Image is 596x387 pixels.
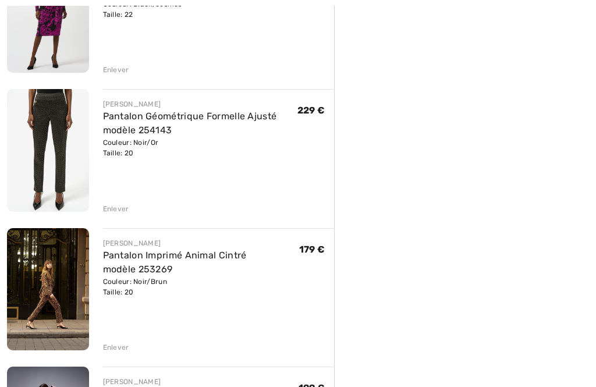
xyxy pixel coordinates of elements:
div: [PERSON_NAME] [103,238,299,248]
img: Pantalon Géométrique Formelle Ajusté modèle 254143 [7,89,89,211]
div: Enlever [103,65,129,75]
img: Pantalon Imprimé Animal Cintré modèle 253269 [7,228,89,351]
span: 179 € [299,244,325,255]
div: Couleur: Noir/Brun Taille: 20 [103,276,299,297]
a: Pantalon Géométrique Formelle Ajusté modèle 254143 [103,111,277,136]
div: Enlever [103,204,129,214]
div: [PERSON_NAME] [103,377,299,387]
a: Pantalon Imprimé Animal Cintré modèle 253269 [103,250,247,275]
div: [PERSON_NAME] [103,99,297,109]
div: Enlever [103,342,129,353]
div: Couleur: Noir/Or Taille: 20 [103,137,297,158]
span: 229 € [297,105,325,116]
